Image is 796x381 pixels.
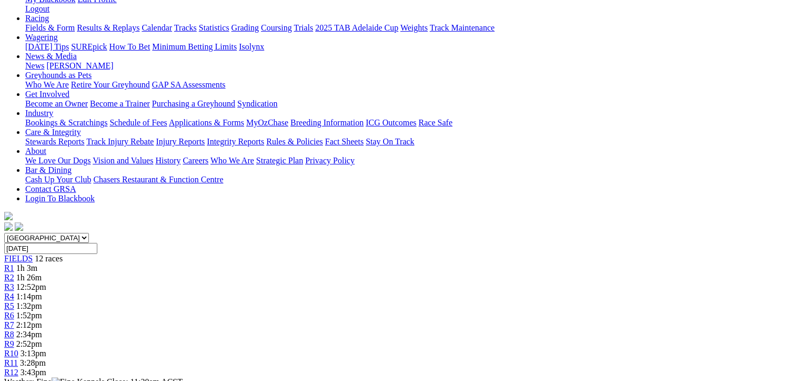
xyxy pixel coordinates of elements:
a: Become a Trainer [90,99,150,108]
a: R2 [4,273,14,282]
a: R5 [4,301,14,310]
a: R8 [4,330,14,339]
a: Contact GRSA [25,184,76,193]
a: Race Safe [418,118,452,127]
img: logo-grsa-white.png [4,212,13,220]
a: R7 [4,320,14,329]
a: Privacy Policy [305,156,355,165]
a: Stay On Track [366,137,414,146]
a: Injury Reports [156,137,205,146]
a: Fields & Form [25,23,75,32]
a: [PERSON_NAME] [46,61,113,70]
a: Bookings & Scratchings [25,118,107,127]
div: Greyhounds as Pets [25,80,792,90]
span: 1:14pm [16,292,42,301]
a: R10 [4,349,18,358]
span: 1h 26m [16,273,42,282]
a: Careers [183,156,208,165]
a: Who We Are [25,80,69,89]
div: Care & Integrity [25,137,792,146]
div: Get Involved [25,99,792,109]
a: Vision and Values [93,156,153,165]
div: News & Media [25,61,792,71]
span: 12:52pm [16,282,46,291]
a: R12 [4,368,18,377]
a: R1 [4,263,14,272]
a: R9 [4,339,14,348]
a: Coursing [261,23,292,32]
span: 1:32pm [16,301,42,310]
a: Breeding Information [290,118,364,127]
a: Become an Owner [25,99,88,108]
a: Tracks [174,23,197,32]
a: We Love Our Dogs [25,156,90,165]
a: Statistics [199,23,229,32]
span: 1:52pm [16,311,42,320]
a: Who We Are [210,156,254,165]
a: How To Bet [109,42,150,51]
a: News & Media [25,52,77,61]
a: Trials [294,23,313,32]
a: Minimum Betting Limits [152,42,237,51]
a: Retire Your Greyhound [71,80,150,89]
img: facebook.svg [4,222,13,231]
a: FIELDS [4,254,33,263]
a: Grading [231,23,259,32]
a: Weights [400,23,428,32]
a: R3 [4,282,14,291]
div: Industry [25,118,792,128]
a: Syndication [237,99,277,108]
a: Results & Replays [77,23,139,32]
a: Stewards Reports [25,137,84,146]
a: Calendar [142,23,172,32]
a: MyOzChase [246,118,288,127]
span: 2:12pm [16,320,42,329]
a: GAP SA Assessments [152,80,226,89]
span: 3:28pm [20,358,46,367]
a: Get Involved [25,90,69,99]
a: Racing [25,14,49,23]
span: 1h 3m [16,263,37,272]
span: 3:13pm [21,349,46,358]
a: History [155,156,180,165]
a: Strategic Plan [256,156,303,165]
input: Select date [4,243,97,254]
a: Integrity Reports [207,137,264,146]
a: Track Maintenance [430,23,495,32]
div: Bar & Dining [25,175,792,184]
a: Applications & Forms [169,118,244,127]
a: Fact Sheets [325,137,364,146]
a: ICG Outcomes [366,118,416,127]
img: twitter.svg [15,222,23,231]
span: 12 races [35,254,63,263]
a: Greyhounds as Pets [25,71,92,80]
a: Wagering [25,33,58,42]
a: Track Injury Rebate [86,137,154,146]
a: Purchasing a Greyhound [152,99,235,108]
div: Wagering [25,42,792,52]
a: Rules & Policies [266,137,323,146]
a: Chasers Restaurant & Function Centre [93,175,223,184]
a: Isolynx [239,42,264,51]
a: [DATE] Tips [25,42,69,51]
a: R11 [4,358,18,367]
a: Login To Blackbook [25,194,95,203]
div: Racing [25,23,792,33]
a: R4 [4,292,14,301]
a: R6 [4,311,14,320]
a: 2025 TAB Adelaide Cup [315,23,398,32]
a: Bar & Dining [25,165,72,174]
a: About [25,146,46,155]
